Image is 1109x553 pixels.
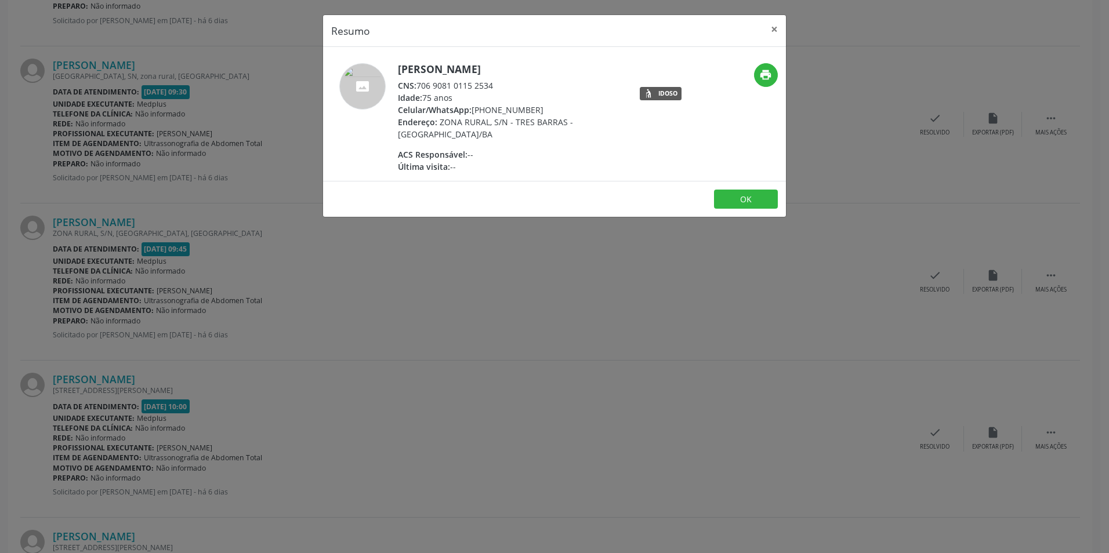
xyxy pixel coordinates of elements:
[759,68,772,81] i: print
[398,80,416,91] span: CNS:
[398,63,624,75] h5: [PERSON_NAME]
[398,104,472,115] span: Celular/WhatsApp:
[398,117,573,140] span: ZONA RURAL, S/N - TRES BARRAS - [GEOGRAPHIC_DATA]/BA
[763,15,786,43] button: Close
[398,149,467,160] span: ACS Responsável:
[398,148,624,161] div: --
[331,23,370,38] h5: Resumo
[398,92,422,103] span: Idade:
[398,92,624,104] div: 75 anos
[754,63,778,87] button: print
[398,161,624,173] div: --
[339,63,386,110] img: accompaniment
[658,90,677,97] div: Idoso
[398,79,624,92] div: 706 9081 0115 2534
[714,190,778,209] button: OK
[398,104,624,116] div: [PHONE_NUMBER]
[398,117,437,128] span: Endereço:
[398,161,450,172] span: Última visita:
